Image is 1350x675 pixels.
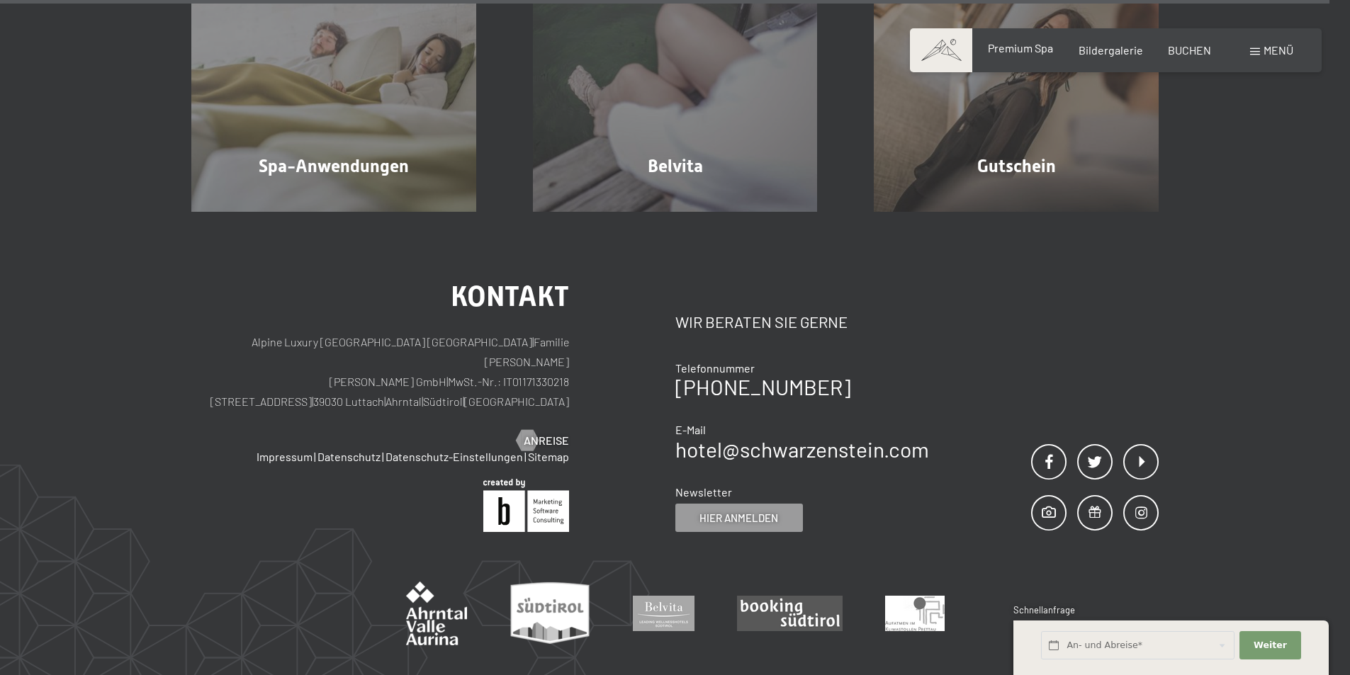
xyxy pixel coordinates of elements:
span: Hier anmelden [699,511,778,526]
span: Spa-Anwendungen [259,156,409,176]
span: Weiter [1254,639,1287,652]
a: Datenschutz-Einstellungen [386,450,523,463]
span: Telefonnummer [675,361,755,375]
span: Schnellanfrage [1013,604,1075,616]
span: | [382,450,384,463]
a: Impressum [257,450,313,463]
span: | [524,450,527,463]
span: | [314,450,316,463]
span: Newsletter [675,485,732,499]
a: Sitemap [528,450,569,463]
span: | [446,375,448,388]
span: | [384,395,386,408]
span: Kontakt [451,280,569,313]
span: Belvita [648,156,703,176]
a: Premium Spa [988,41,1053,55]
span: | [532,335,534,348]
span: | [463,395,464,408]
img: Brandnamic GmbH | Leading Hospitality Solutions [483,479,569,532]
a: Bildergalerie [1079,43,1143,57]
a: Anreise [517,433,569,448]
span: Wir beraten Sie gerne [675,312,848,331]
a: Datenschutz [317,450,381,463]
span: | [312,395,313,408]
p: Alpine Luxury [GEOGRAPHIC_DATA] [GEOGRAPHIC_DATA] Familie [PERSON_NAME] [PERSON_NAME] GmbH MwSt.-... [191,332,569,412]
span: Gutschein [977,156,1056,176]
a: BUCHEN [1168,43,1211,57]
span: Anreise [524,433,569,448]
a: [PHONE_NUMBER] [675,374,850,399]
span: E-Mail [675,423,706,436]
a: hotel@schwarzenstein.com [675,436,929,462]
span: Menü [1264,43,1293,57]
button: Weiter [1239,631,1300,660]
span: | [422,395,423,408]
